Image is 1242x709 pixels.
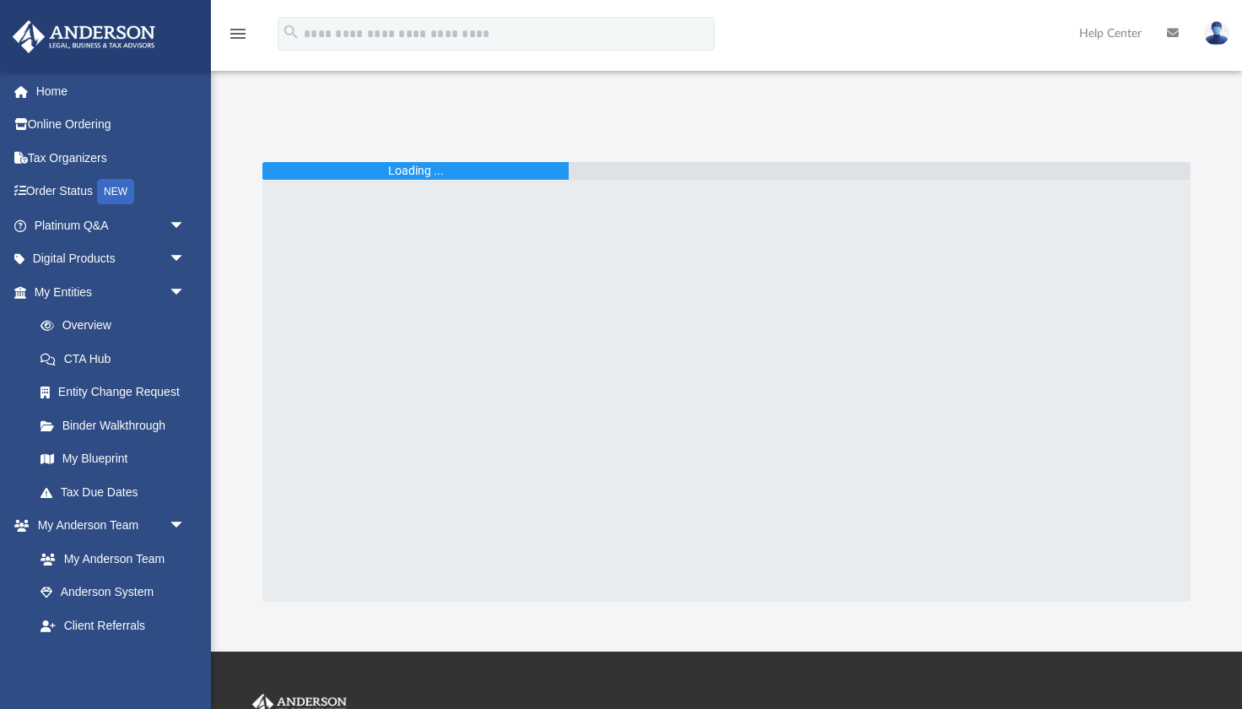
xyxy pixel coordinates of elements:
[24,542,194,576] a: My Anderson Team
[282,23,300,41] i: search
[228,24,248,44] i: menu
[8,20,160,53] img: Anderson Advisors Platinum Portal
[24,409,211,442] a: Binder Walkthrough
[24,309,211,343] a: Overview
[169,509,202,544] span: arrow_drop_down
[24,475,211,509] a: Tax Due Dates
[12,175,211,209] a: Order StatusNEW
[12,242,211,276] a: Digital Productsarrow_drop_down
[12,642,202,676] a: My Documentsarrow_drop_down
[169,642,202,677] span: arrow_drop_down
[12,275,211,309] a: My Entitiesarrow_drop_down
[24,342,211,376] a: CTA Hub
[169,208,202,243] span: arrow_drop_down
[12,509,202,543] a: My Anderson Teamarrow_drop_down
[388,162,444,180] div: Loading ...
[12,208,211,242] a: Platinum Q&Aarrow_drop_down
[169,275,202,310] span: arrow_drop_down
[24,609,202,642] a: Client Referrals
[97,179,134,204] div: NEW
[1204,21,1229,46] img: User Pic
[24,376,211,409] a: Entity Change Request
[24,576,202,609] a: Anderson System
[12,108,211,142] a: Online Ordering
[12,74,211,108] a: Home
[12,141,211,175] a: Tax Organizers
[169,242,202,277] span: arrow_drop_down
[24,442,202,476] a: My Blueprint
[228,32,248,44] a: menu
